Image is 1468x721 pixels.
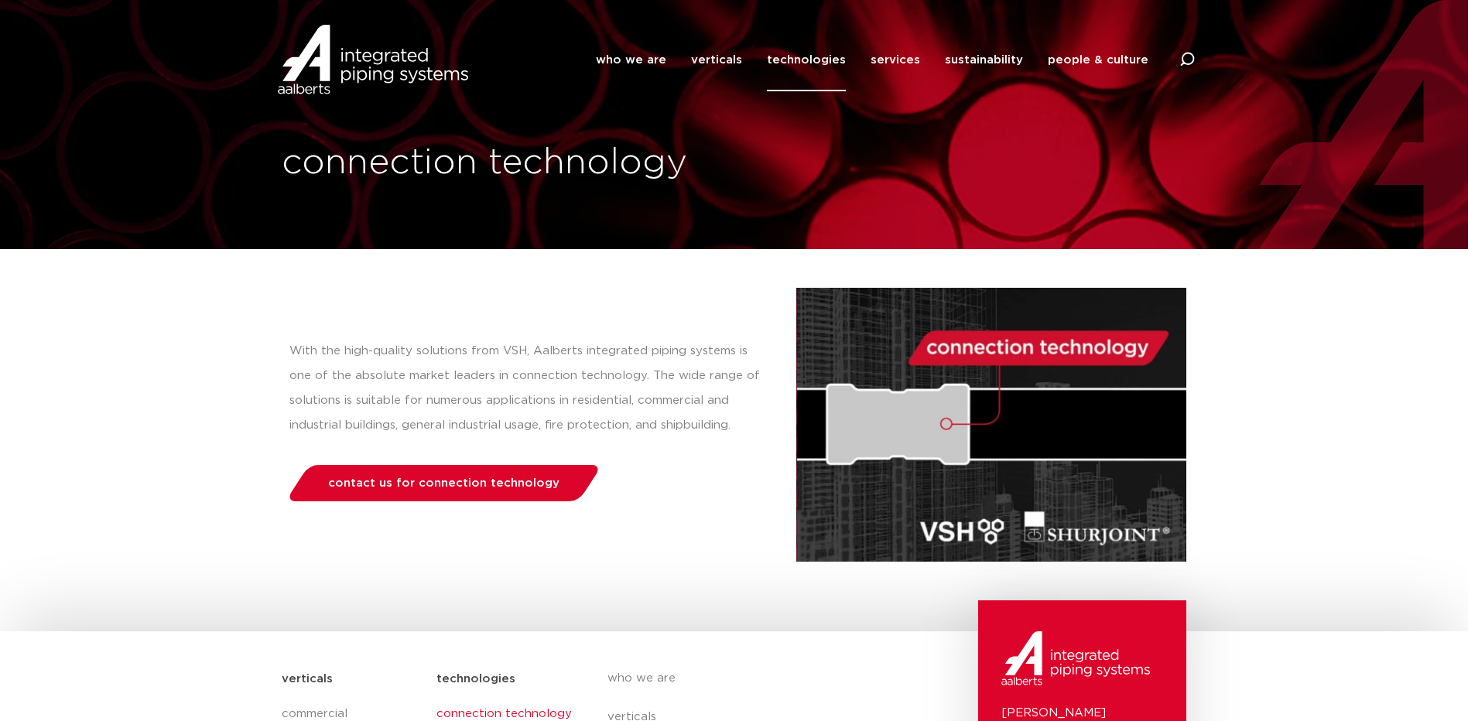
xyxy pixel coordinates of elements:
a: people & culture [1048,29,1148,91]
a: verticals [691,29,742,91]
a: sustainability [945,29,1023,91]
a: who we are [596,29,666,91]
nav: Menu [596,29,1148,91]
h5: verticals [282,667,333,692]
a: services [871,29,920,91]
span: contact us for connection technology [328,477,559,489]
a: contact us for connection technology [285,465,602,501]
h1: connection technology [282,138,727,188]
a: who we are [607,659,891,698]
p: With the high-quality solutions from VSH, Aalberts integrated piping systems is one of the absolu... [289,339,765,438]
h5: technologies [436,667,515,692]
a: technologies [767,29,846,91]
